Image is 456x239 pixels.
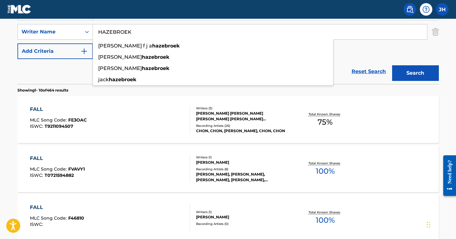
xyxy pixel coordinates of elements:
iframe: Resource Center [439,150,456,202]
strong: hazebroek [142,54,169,60]
div: Writer Name [22,28,78,36]
div: CHON, CHON, [PERSON_NAME], CHON, CHON [196,128,290,134]
span: ISWC : [30,172,45,178]
div: Writers ( 3 ) [196,106,290,111]
div: User Menu [436,3,449,16]
span: [PERSON_NAME] f j a [98,43,152,49]
div: Writers ( 1 ) [196,210,290,214]
button: Search [392,65,439,81]
div: FALL [30,204,84,211]
span: MLC Song Code : [30,117,68,123]
div: [PERSON_NAME] [196,214,290,220]
span: F46810 [68,215,84,221]
div: Recording Artists ( 0 ) [196,222,290,226]
span: T9211094507 [45,123,73,129]
span: jack [98,77,109,82]
p: Total Known Shares: [309,112,342,117]
div: FALL [30,155,85,162]
img: 9d2ae6d4665cec9f34b9.svg [80,47,88,55]
div: [PERSON_NAME] [PERSON_NAME] [PERSON_NAME] [PERSON_NAME] [PERSON_NAME] [196,111,290,122]
div: Recording Artists ( 8 ) [196,167,290,172]
span: 100 % [316,166,335,177]
img: Delete Criterion [432,24,439,40]
strong: hazebroek [109,77,136,82]
div: Writers ( 1 ) [196,155,290,160]
div: Help [420,3,432,16]
p: Total Known Shares: [309,210,342,215]
a: FALLMLC Song Code:FVAVY1ISWC:T0721594882Writers (1)[PERSON_NAME]Recording Artists (8)[PERSON_NAME... [17,145,439,192]
strong: hazebroek [142,65,169,71]
span: 100 % [316,215,335,226]
p: Total Known Shares: [309,161,342,166]
span: MLC Song Code : [30,166,68,172]
img: search [406,6,414,13]
span: T0721594882 [45,172,74,178]
p: Showing 1 - 10 of 464 results [17,87,68,93]
div: [PERSON_NAME], [PERSON_NAME], [PERSON_NAME], [PERSON_NAME], [PERSON_NAME] [196,172,290,183]
span: FVAVY1 [68,166,85,172]
div: FALL [30,106,87,113]
span: [PERSON_NAME] [98,65,142,71]
span: 75 % [318,117,333,128]
img: help [422,6,430,13]
strong: hazebroek [152,43,180,49]
a: Reset Search [348,65,389,78]
form: Search Form [17,5,439,84]
span: FE3OAC [68,117,87,123]
a: FALLMLC Song Code:FE3OACISWC:T9211094507Writers (3)[PERSON_NAME] [PERSON_NAME] [PERSON_NAME] [PER... [17,96,439,143]
div: [PERSON_NAME] [196,160,290,165]
div: Recording Artists ( 26 ) [196,123,290,128]
iframe: Chat Widget [425,209,456,239]
a: Public Search [404,3,416,16]
span: [PERSON_NAME] [98,54,142,60]
span: MLC Song Code : [30,215,68,221]
img: MLC Logo [7,5,31,14]
span: ISWC : [30,222,45,227]
span: ISWC : [30,123,45,129]
div: Drag [427,215,430,234]
button: Add Criteria [17,43,93,59]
